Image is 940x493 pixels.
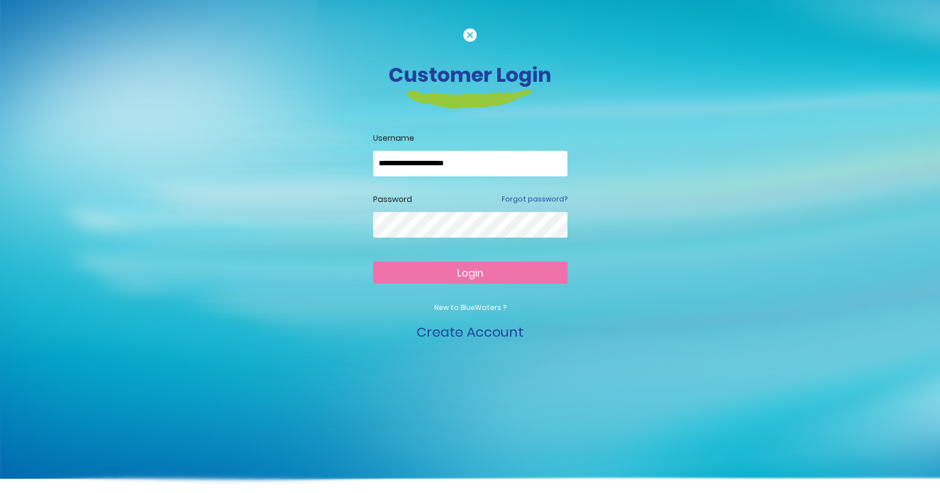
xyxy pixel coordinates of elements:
[417,323,523,341] a: Create Account
[463,28,477,42] img: cancel
[373,303,567,313] p: New to BlueWaters ?
[373,262,567,284] button: Login
[502,194,567,204] a: Forgot password?
[407,90,534,109] img: login-heading-border.png
[161,63,779,87] h3: Customer Login
[457,266,483,280] span: Login
[373,194,412,205] label: Password
[373,132,567,144] label: Username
